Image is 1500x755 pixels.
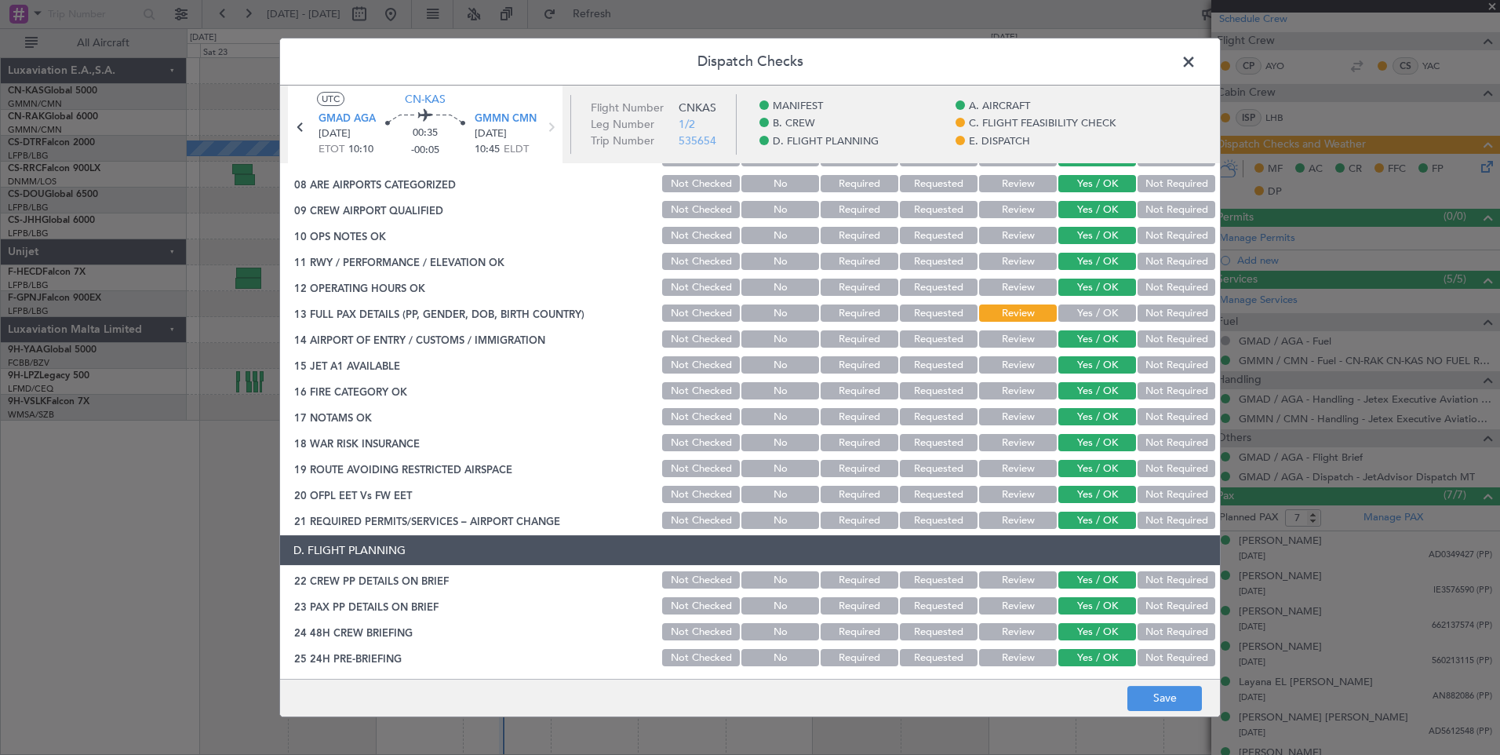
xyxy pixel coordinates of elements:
[1138,408,1215,425] button: Not Required
[1138,512,1215,529] button: Not Required
[1138,253,1215,270] button: Not Required
[1138,382,1215,399] button: Not Required
[280,38,1220,86] header: Dispatch Checks
[1138,623,1215,640] button: Not Required
[1138,201,1215,218] button: Not Required
[1138,227,1215,244] button: Not Required
[1138,279,1215,296] button: Not Required
[1138,330,1215,348] button: Not Required
[1138,571,1215,589] button: Not Required
[1138,486,1215,503] button: Not Required
[1138,434,1215,451] button: Not Required
[1138,175,1215,192] button: Not Required
[1138,649,1215,666] button: Not Required
[1138,356,1215,374] button: Not Required
[1138,305,1215,322] button: Not Required
[1138,460,1215,477] button: Not Required
[1138,597,1215,615] button: Not Required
